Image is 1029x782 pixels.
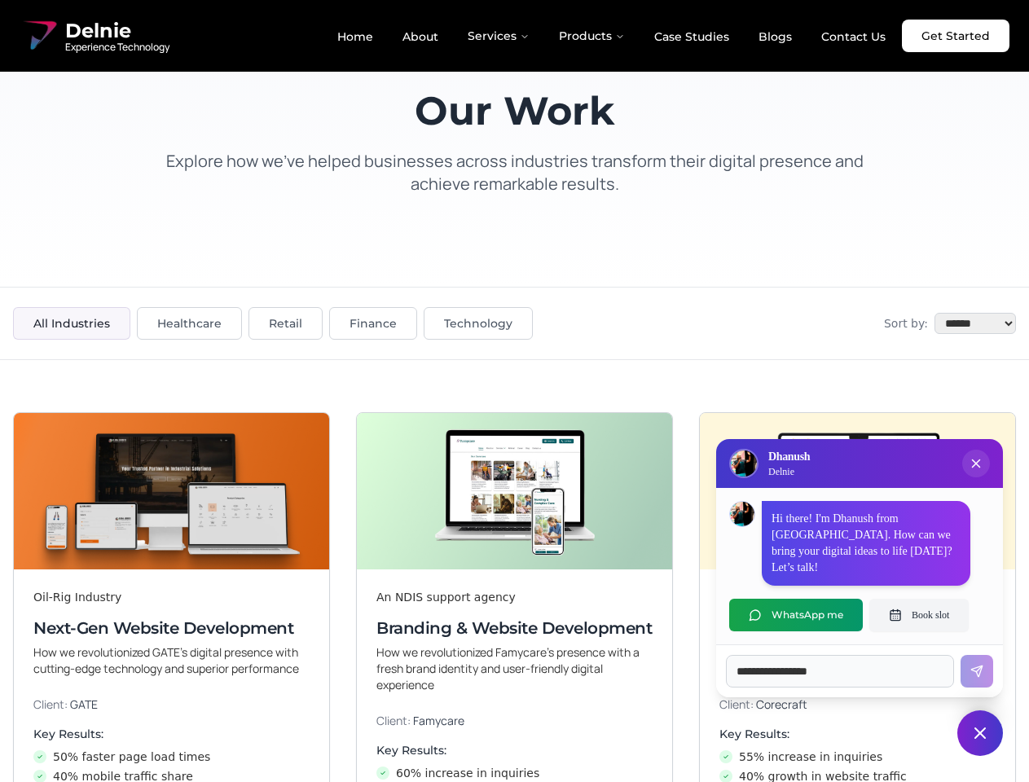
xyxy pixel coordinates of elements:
[641,23,742,51] a: Case Studies
[700,413,1015,569] img: Digital & Brand Revamp
[869,599,969,631] button: Book slot
[13,307,130,340] button: All Industries
[324,20,899,52] nav: Main
[357,413,672,569] img: Branding & Website Development
[772,511,961,576] p: Hi there! I'm Dhanush from [GEOGRAPHIC_DATA]. How can we bring your digital ideas to life [DATE]?...
[376,742,653,758] h4: Key Results:
[33,617,310,639] h3: Next-Gen Website Development
[768,465,810,478] p: Delnie
[329,307,417,340] button: Finance
[137,307,242,340] button: Healthcare
[33,749,310,765] li: 50% faster page load times
[745,23,805,51] a: Blogs
[33,644,310,677] p: How we revolutionized GATE’s digital presence with cutting-edge technology and superior performance
[33,726,310,742] h4: Key Results:
[957,710,1003,756] button: Close chat
[33,696,310,713] p: Client:
[70,696,98,712] span: GATE
[20,16,59,55] img: Delnie Logo
[150,91,880,130] h1: Our Work
[376,617,653,639] h3: Branding & Website Development
[389,23,451,51] a: About
[808,23,899,51] a: Contact Us
[376,589,653,605] div: An NDIS support agency
[33,589,310,605] div: Oil-Rig Industry
[14,413,329,569] img: Next-Gen Website Development
[324,23,386,51] a: Home
[376,765,653,781] li: 60% increase in inquiries
[455,20,543,52] button: Services
[729,599,863,631] button: WhatsApp me
[546,20,638,52] button: Products
[413,713,464,728] span: Famycare
[731,450,757,477] img: Delnie Logo
[719,749,996,765] li: 55% increase in inquiries
[902,20,1009,52] a: Get Started
[962,450,990,477] button: Close chat popup
[248,307,323,340] button: Retail
[376,644,653,693] p: How we revolutionized Famycare’s presence with a fresh brand identity and user-friendly digital e...
[884,315,928,332] span: Sort by:
[20,16,169,55] a: Delnie Logo Full
[150,150,880,195] p: Explore how we've helped businesses across industries transform their digital presence and achiev...
[65,41,169,54] span: Experience Technology
[65,18,169,44] span: Delnie
[768,449,810,465] h3: Dhanush
[424,307,533,340] button: Technology
[376,713,653,729] p: Client:
[730,502,754,526] img: Dhanush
